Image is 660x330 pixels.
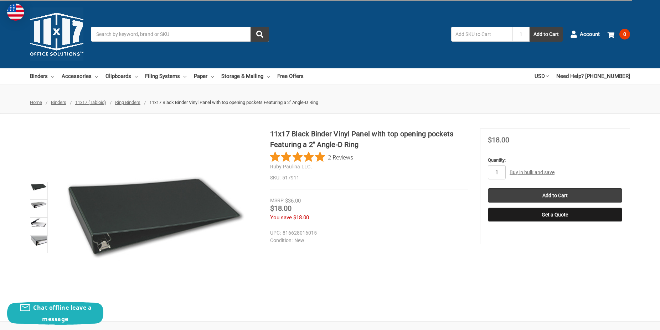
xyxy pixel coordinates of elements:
img: 11x17 Black Binder Vinyl Panel with top opening pockets Featuring a 2" Angle-D Ring [31,236,47,246]
dt: SKU: [270,174,280,182]
a: Accessories [62,68,98,84]
div: MSRP [270,197,284,204]
dt: UPC: [270,229,281,237]
a: 0 [607,25,630,43]
dd: New [270,237,465,244]
a: Filing Systems [145,68,186,84]
img: 11x17 Black Binder Vinyl Panel with top opening pockets Featuring a 2" Angle-D Ring [31,201,47,208]
dd: 816628016015 [270,229,465,237]
input: Search by keyword, brand or SKU [91,27,269,42]
span: $18.00 [270,204,292,213]
a: USD [535,68,549,84]
img: 11x17 Black Binder Vinyl Panel with top opening pockets Featuring a 2" Angle-D Ring [31,183,47,191]
input: Add to Cart [488,188,622,203]
h1: 11x17 Black Binder Vinyl Panel with top opening pockets Featuring a 2" Angle-D Ring [270,129,468,150]
a: Account [570,25,600,43]
a: Free Offers [277,68,304,84]
span: 11x17 Black Binder Vinyl Panel with top opening pockets Featuring a 2" Angle-D Ring [149,100,318,105]
span: $18.00 [488,136,509,144]
a: Ruby Paulina LLC. [270,164,312,169]
a: Need Help? [PHONE_NUMBER] [556,68,630,84]
label: Quantity: [488,157,622,164]
a: Buy in bulk and save [510,169,555,175]
a: Binders [30,68,54,84]
a: Ring Binders [115,100,140,105]
span: $36.00 [285,198,301,204]
iframe: Google Customer Reviews [601,311,660,330]
button: Add to Cart [530,27,563,42]
button: Get a Quote [488,208,622,222]
img: 11x17 Black Binder Vinyl Panel with top opening pockets Featuring a 2" Angle-D Ring [67,174,245,261]
span: Chat offline leave a message [33,304,92,323]
a: Home [30,100,42,105]
a: Clipboards [105,68,138,84]
span: You save [270,214,292,221]
span: Account [580,30,600,38]
input: Add SKU to Cart [451,27,512,42]
span: 0 [619,29,630,40]
a: Storage & Mailing [221,68,270,84]
span: 2 Reviews [328,152,353,162]
img: 11x17.com [30,7,83,61]
a: Paper [194,68,214,84]
img: duty and tax information for United States [7,4,24,21]
a: 11x17 (Tabloid) [75,100,106,105]
button: Chat offline leave a message [7,302,103,325]
img: 11x17 Black Binder Vinyl Panel with top opening pockets Featuring a 2" Angle-D Ring [31,219,47,227]
button: Rated 5 out of 5 stars from 2 reviews. Jump to reviews. [270,152,353,162]
dd: 517911 [270,174,468,182]
dt: Condition: [270,237,293,244]
span: $18.00 [293,214,309,221]
a: Binders [51,100,66,105]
